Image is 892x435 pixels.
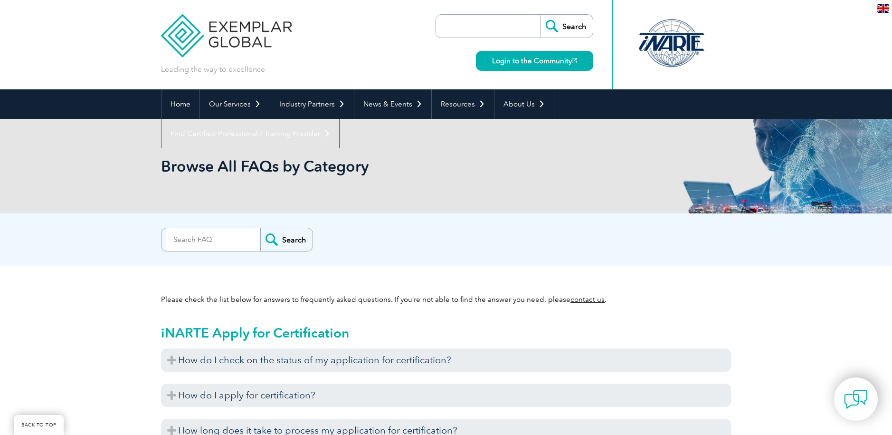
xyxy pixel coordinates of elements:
a: Login to the Community [476,51,593,71]
a: Resources [432,89,494,119]
a: Industry Partners [270,89,354,119]
a: BACK TO TOP [14,415,64,435]
p: Please check the list below for answers to frequently asked questions. If you’re not able to find... [161,294,731,305]
img: open_square.png [572,58,577,63]
a: News & Events [354,89,431,119]
a: Our Services [200,89,270,119]
a: contact us [570,295,605,304]
h1: Browse All FAQs by Category [161,157,526,175]
a: About Us [494,89,554,119]
h3: How do I apply for certification? [161,384,731,407]
h3: How do I check on the status of my application for certification? [161,348,731,372]
h2: iNARTE Apply for Certification [161,325,731,340]
img: en [877,4,889,13]
a: Home [161,89,199,119]
input: Search [541,15,593,38]
input: Search [260,228,313,251]
a: Find Certified Professional / Training Provider [161,119,339,148]
img: contact-chat.png [844,387,868,411]
p: Leading the way to excellence [161,64,265,75]
input: Search FAQ [166,228,260,251]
